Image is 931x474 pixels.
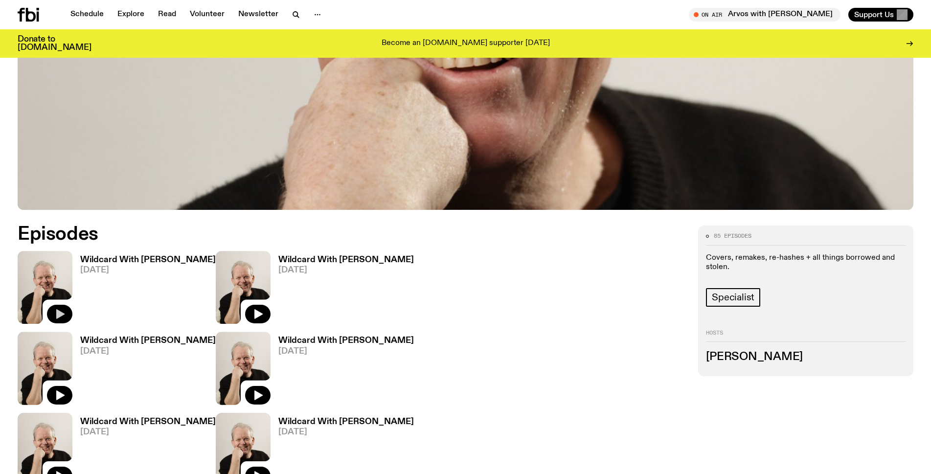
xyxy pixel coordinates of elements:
h3: [PERSON_NAME] [706,352,906,362]
h2: Hosts [706,330,906,342]
p: Covers, remakes, re-hashes + all things borrowed and stolen. [706,253,906,272]
a: Wildcard With [PERSON_NAME][DATE] [72,256,216,324]
h3: Donate to [DOMAIN_NAME] [18,35,91,52]
img: Stuart is smiling charmingly, wearing a black t-shirt against a stark white background. [216,332,271,405]
a: Newsletter [232,8,284,22]
h3: Wildcard With [PERSON_NAME] [80,418,216,426]
a: Specialist [706,288,760,307]
a: Read [152,8,182,22]
img: Stuart is smiling charmingly, wearing a black t-shirt against a stark white background. [18,251,72,324]
h3: Wildcard With [PERSON_NAME] [80,256,216,264]
span: Support Us [854,10,894,19]
span: [DATE] [80,428,216,436]
a: Schedule [65,8,110,22]
span: Specialist [712,292,754,303]
span: [DATE] [278,347,414,356]
span: [DATE] [278,266,414,274]
a: Wildcard With [PERSON_NAME][DATE] [72,337,216,405]
img: Stuart is smiling charmingly, wearing a black t-shirt against a stark white background. [216,251,271,324]
span: [DATE] [80,266,216,274]
button: Support Us [848,8,913,22]
button: On AirArvos with [PERSON_NAME] [689,8,840,22]
span: 85 episodes [714,233,751,239]
img: Stuart is smiling charmingly, wearing a black t-shirt against a stark white background. [18,332,72,405]
span: [DATE] [278,428,414,436]
h2: Episodes [18,226,414,243]
span: [DATE] [80,347,216,356]
h3: Wildcard With [PERSON_NAME] [278,256,414,264]
a: Wildcard With [PERSON_NAME][DATE] [271,256,414,324]
a: Wildcard With [PERSON_NAME][DATE] [271,337,414,405]
h3: Wildcard With [PERSON_NAME] [278,418,414,426]
p: Become an [DOMAIN_NAME] supporter [DATE] [382,39,550,48]
a: Volunteer [184,8,230,22]
h3: Wildcard With [PERSON_NAME] [80,337,216,345]
a: Explore [112,8,150,22]
h3: Wildcard With [PERSON_NAME] [278,337,414,345]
